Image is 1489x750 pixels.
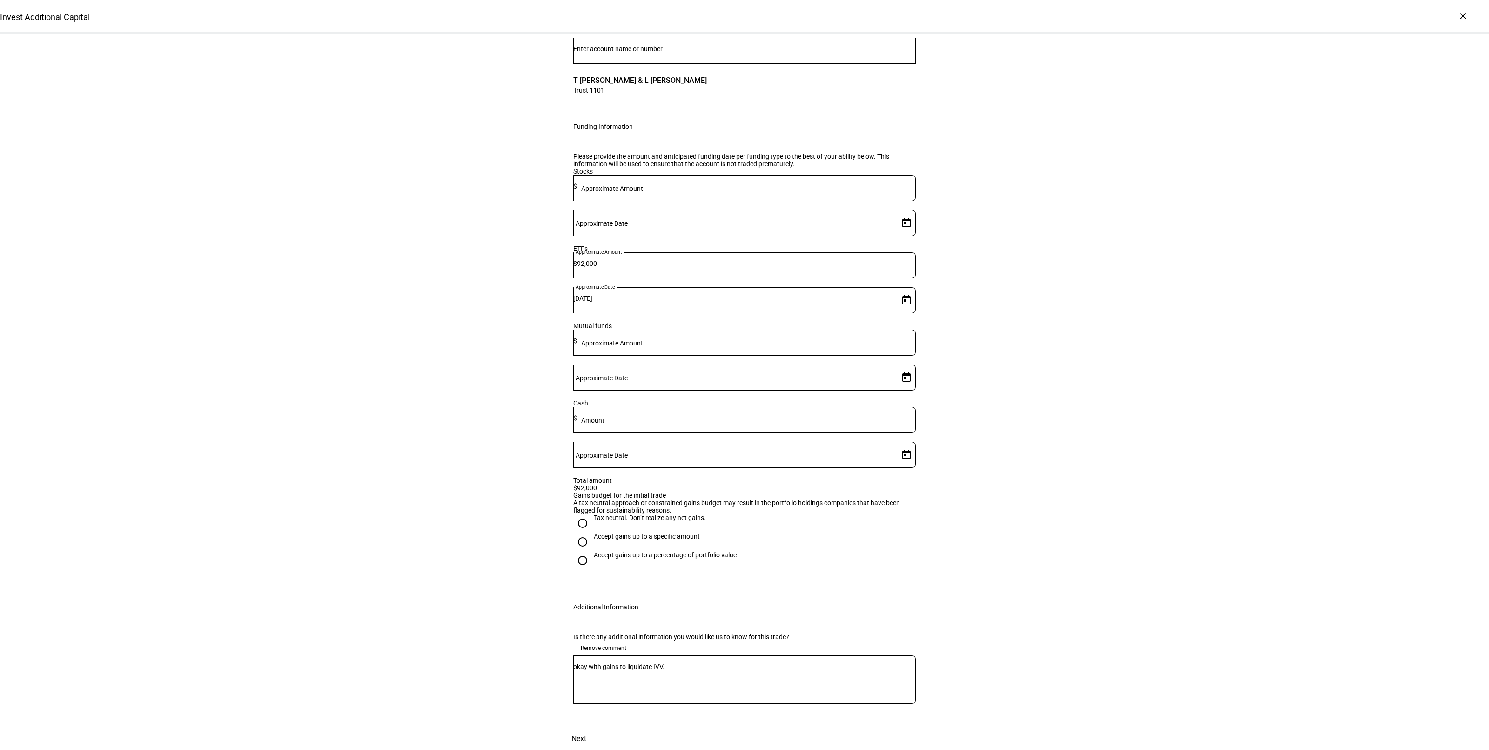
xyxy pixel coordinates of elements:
div: Please provide the amount and anticipated funding date per funding type to the best of your abili... [573,153,916,168]
button: Open calendar [897,368,916,387]
mat-label: Approximate Amount [576,249,622,255]
span: $ [573,337,577,345]
span: $ [573,260,577,267]
span: Next [571,728,586,750]
span: $ [573,182,577,190]
div: Gains budget for the initial trade [573,492,916,499]
div: Tax neutral. Don’t realize any net gains. [594,514,706,521]
div: Is there any additional information you would like us to know for this trade? [573,633,916,641]
mat-label: Approximate Date [576,284,615,290]
span: Remove comment [581,641,626,655]
span: Trust 1101 [573,86,707,95]
div: Total amount [573,477,916,484]
button: Next [558,728,599,750]
mat-label: Approximate Amount [581,339,643,347]
button: Remove comment [573,641,634,655]
button: Open calendar [897,214,916,232]
input: Number [573,45,916,53]
div: Cash [573,399,916,407]
div: $92,000 [573,484,916,492]
mat-label: Approximate Date [576,374,628,382]
div: Accept gains up to a specific amount [594,533,700,540]
mat-label: Amount [581,417,604,424]
div: Mutual funds [573,322,916,330]
div: Additional Information [573,603,638,611]
div: ETFs [573,245,916,252]
mat-label: Approximate Amount [581,185,643,192]
button: Open calendar [897,446,916,464]
mat-label: Approximate Date [576,452,628,459]
div: Accept gains up to a percentage of portfolio value [594,551,737,559]
button: Open calendar [897,291,916,310]
span: $ [573,414,577,422]
span: T [PERSON_NAME] & L [PERSON_NAME] [573,75,707,86]
div: Stocks [573,168,916,175]
div: Funding Information [573,123,633,130]
div: × [1455,8,1470,23]
mat-label: Approximate Date [576,220,628,227]
div: A tax neutral approach or constrained gains budget may result in the portfolio holdings companies... [573,499,916,514]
